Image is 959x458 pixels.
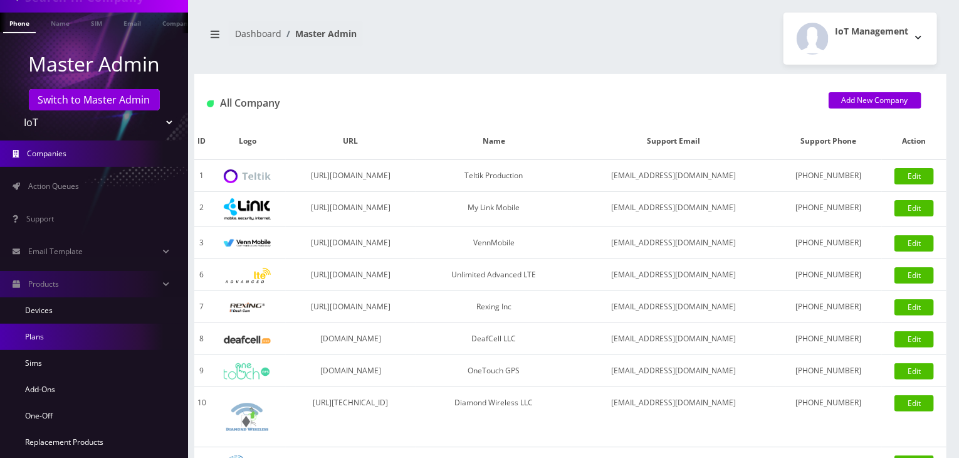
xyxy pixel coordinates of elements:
[775,291,883,323] td: [PHONE_NUMBER]
[194,160,209,192] td: 1
[572,291,775,323] td: [EMAIL_ADDRESS][DOMAIN_NAME]
[835,26,908,37] h2: IoT Management
[286,123,416,160] th: URL
[775,323,883,355] td: [PHONE_NUMBER]
[829,92,921,109] a: Add New Company
[194,123,209,160] th: ID
[416,192,572,227] td: My Link Mobile
[194,192,209,227] td: 2
[775,123,883,160] th: Support Phone
[572,227,775,259] td: [EMAIL_ADDRESS][DOMAIN_NAME]
[416,291,572,323] td: Rexing Inc
[572,387,775,447] td: [EMAIL_ADDRESS][DOMAIN_NAME]
[28,279,59,289] span: Products
[26,213,54,224] span: Support
[894,200,934,216] a: Edit
[235,28,281,40] a: Dashboard
[194,227,209,259] td: 3
[894,267,934,284] a: Edit
[775,259,883,291] td: [PHONE_NUMBER]
[572,160,775,192] td: [EMAIL_ADDRESS][DOMAIN_NAME]
[416,160,572,192] td: Teltik Production
[28,148,67,159] span: Companies
[207,100,214,107] img: All Company
[572,192,775,227] td: [EMAIL_ADDRESS][DOMAIN_NAME]
[894,395,934,412] a: Edit
[775,355,883,387] td: [PHONE_NUMBER]
[572,355,775,387] td: [EMAIL_ADDRESS][DOMAIN_NAME]
[572,123,775,160] th: Support Email
[224,268,271,284] img: Unlimited Advanced LTE
[286,387,416,447] td: [URL][TECHNICAL_ID]
[416,387,572,447] td: Diamond Wireless LLC
[28,181,79,191] span: Action Queues
[209,123,286,160] th: Logo
[286,355,416,387] td: [DOMAIN_NAME]
[224,239,271,248] img: VennMobile
[894,299,934,316] a: Edit
[3,13,36,33] a: Phone
[775,227,883,259] td: [PHONE_NUMBER]
[286,160,416,192] td: [URL][DOMAIN_NAME]
[194,355,209,387] td: 9
[416,227,572,259] td: VennMobile
[894,363,934,380] a: Edit
[224,393,271,440] img: Diamond Wireless LLC
[416,323,572,355] td: DeafCell LLC
[45,13,76,32] a: Name
[894,235,934,252] a: Edit
[775,387,883,447] td: [PHONE_NUMBER]
[882,123,946,160] th: Action
[281,27,357,40] li: Master Admin
[224,363,271,380] img: OneTouch GPS
[224,198,271,220] img: My Link Mobile
[416,123,572,160] th: Name
[775,192,883,227] td: [PHONE_NUMBER]
[286,192,416,227] td: [URL][DOMAIN_NAME]
[194,291,209,323] td: 7
[224,336,271,344] img: DeafCell LLC
[204,21,561,56] nav: breadcrumb
[85,13,108,32] a: SIM
[416,355,572,387] td: OneTouch GPS
[117,13,147,32] a: Email
[894,331,934,348] a: Edit
[572,259,775,291] td: [EMAIL_ADDRESS][DOMAIN_NAME]
[416,259,572,291] td: Unlimited Advanced LTE
[286,291,416,323] td: [URL][DOMAIN_NAME]
[894,168,934,184] a: Edit
[156,13,198,32] a: Company
[224,302,271,314] img: Rexing Inc
[572,323,775,355] td: [EMAIL_ADDRESS][DOMAIN_NAME]
[286,259,416,291] td: [URL][DOMAIN_NAME]
[28,246,83,257] span: Email Template
[286,227,416,259] td: [URL][DOMAIN_NAME]
[775,160,883,192] td: [PHONE_NUMBER]
[207,97,810,109] h1: All Company
[194,387,209,447] td: 10
[194,259,209,291] td: 6
[286,323,416,355] td: [DOMAIN_NAME]
[29,89,160,110] a: Switch to Master Admin
[224,169,271,184] img: Teltik Production
[194,323,209,355] td: 8
[783,13,937,65] button: IoT Management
